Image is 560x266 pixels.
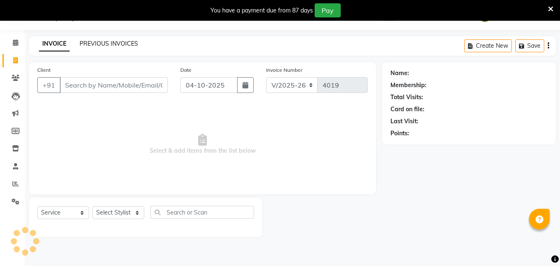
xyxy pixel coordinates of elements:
[390,117,418,126] div: Last Visit:
[390,69,409,78] div: Name:
[390,105,424,114] div: Card on file:
[390,93,423,102] div: Total Visits:
[464,39,512,52] button: Create New
[150,206,254,219] input: Search or Scan
[515,39,544,52] button: Save
[39,37,70,51] a: INVOICE
[390,81,427,90] div: Membership:
[266,66,302,74] label: Invoice Number
[390,129,409,138] div: Points:
[315,3,341,17] button: Pay
[525,233,552,258] iframe: chat widget
[80,40,138,47] a: PREVIOUS INVOICES
[211,6,313,15] div: You have a payment due from 87 days
[37,103,368,186] span: Select & add items from the list below
[60,77,168,93] input: Search by Name/Mobile/Email/Code
[180,66,192,74] label: Date
[37,66,51,74] label: Client
[37,77,61,93] button: +91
